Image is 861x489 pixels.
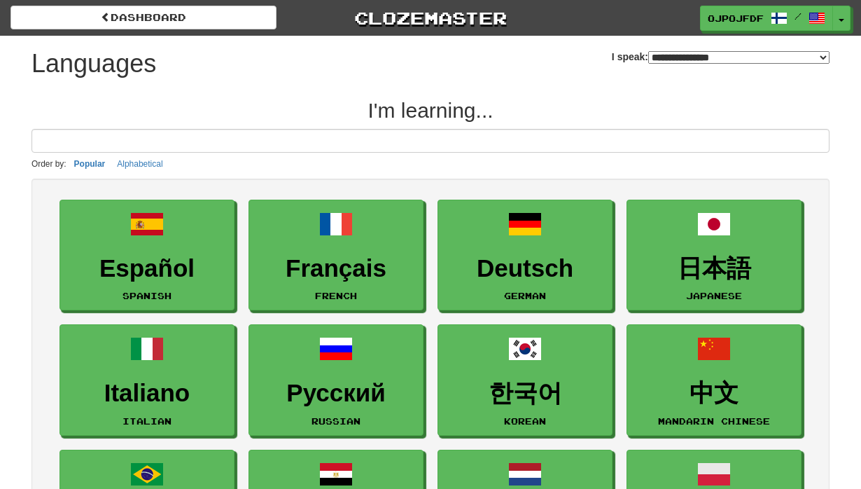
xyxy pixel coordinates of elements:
small: Italian [122,416,171,426]
h3: Français [256,255,416,282]
a: ItalianoItalian [59,324,234,436]
small: Spanish [122,291,171,301]
h2: I'm learning... [31,99,829,122]
h3: Deutsch [445,255,605,282]
select: I speak: [648,51,829,64]
small: French [315,291,357,301]
button: Alphabetical [113,156,167,172]
a: 한국어Korean [437,324,612,436]
a: 日本語Japanese [626,200,801,311]
a: FrançaisFrench [248,200,423,311]
h3: 日本語 [634,255,794,282]
small: Japanese [686,291,742,301]
h3: Español [67,255,227,282]
span: / [794,11,801,21]
small: Order by: [31,159,66,169]
h1: Languages [31,50,156,78]
h3: Русский [256,380,416,407]
h3: Italiano [67,380,227,407]
small: Korean [504,416,546,426]
a: РусскийRussian [248,324,423,436]
small: German [504,291,546,301]
a: DeutschGerman [437,200,612,311]
h3: 中文 [634,380,794,407]
span: ojpojfdf [708,12,764,25]
a: EspañolSpanish [59,200,234,311]
small: Russian [311,416,360,426]
button: Popular [70,156,110,172]
label: I speak: [612,50,829,64]
a: ojpojfdf / [700,6,833,31]
a: 中文Mandarin Chinese [626,324,801,436]
small: Mandarin Chinese [658,416,770,426]
h3: 한국어 [445,380,605,407]
a: dashboard [10,6,276,29]
a: Clozemaster [297,6,563,30]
